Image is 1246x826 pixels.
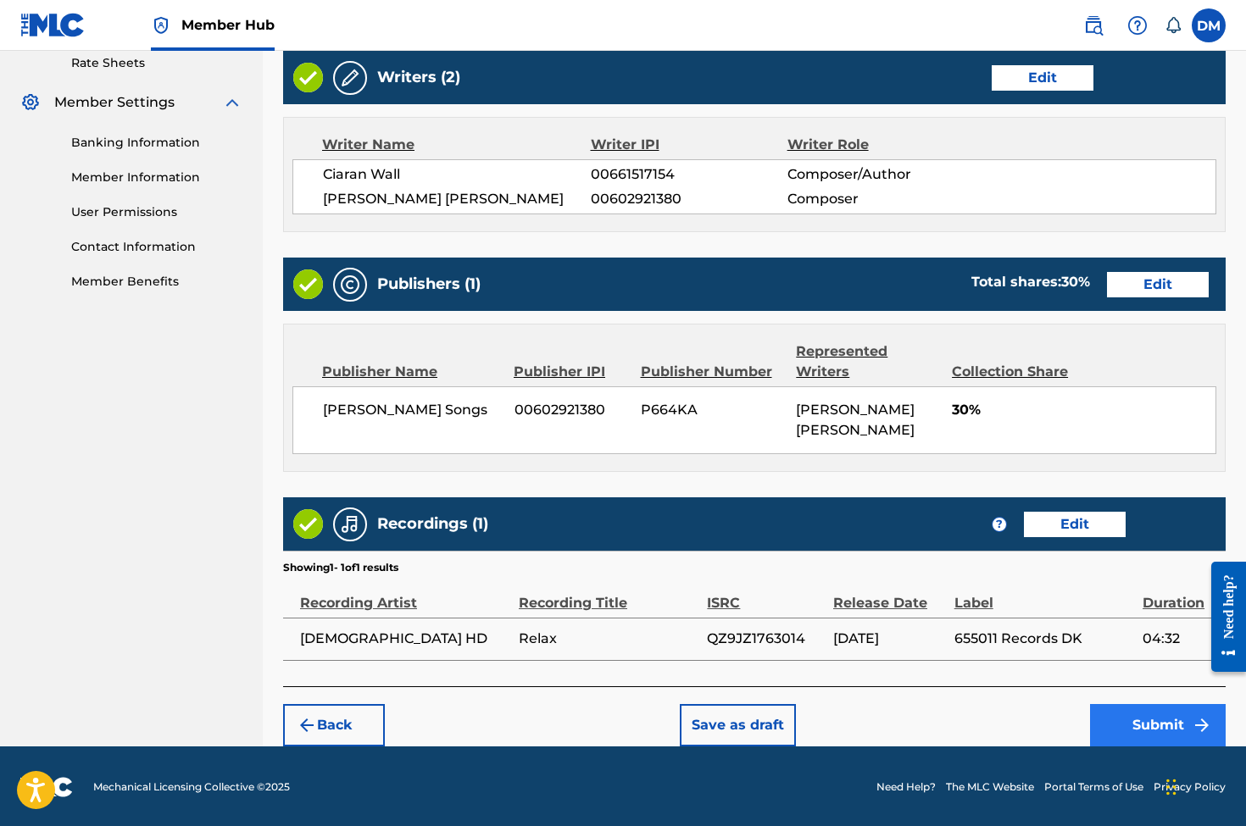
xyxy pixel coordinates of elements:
a: Rate Sheets [71,54,242,72]
span: [PERSON_NAME] Songs [323,400,502,420]
a: The MLC Website [946,779,1034,795]
span: Composer [787,189,966,209]
button: Back [283,704,385,746]
button: Edit [1024,512,1126,537]
div: Release Date [833,575,946,613]
img: Valid [293,63,323,92]
a: Privacy Policy [1154,779,1226,795]
div: Writer IPI [591,135,787,155]
iframe: Resource Center [1199,545,1246,690]
img: 7ee5dd4eb1f8a8e3ef2f.svg [297,715,317,735]
div: Collection Share [952,362,1086,382]
span: [PERSON_NAME] [PERSON_NAME] [796,402,915,438]
div: Recording Artist [300,575,510,613]
button: Save as draft [680,704,796,746]
span: 00602921380 [591,189,787,209]
span: 30 % [1061,274,1090,290]
div: Label [954,575,1134,613]
img: Member Settings [20,92,41,113]
div: User Menu [1192,8,1226,42]
div: ISRC [707,575,825,613]
h5: Recordings (1) [377,514,488,534]
span: Ciaran Wall [323,164,591,185]
h5: Writers (2) [377,68,460,87]
div: Total shares: [971,272,1090,292]
img: expand [222,92,242,113]
span: P664KA [641,400,783,420]
img: Writers [340,68,360,88]
img: MLC Logo [20,13,86,37]
span: [PERSON_NAME] [PERSON_NAME] [323,189,591,209]
span: ? [993,518,1006,531]
div: Represented Writers [796,341,939,382]
img: search [1083,15,1104,36]
a: Member Benefits [71,273,242,291]
span: 30% [952,400,1215,420]
div: Writer Name [322,135,591,155]
a: Need Help? [876,779,936,795]
span: Member Hub [181,15,275,35]
span: 04:32 [1143,629,1217,649]
a: Contact Information [71,238,242,256]
div: Drag [1166,762,1176,812]
div: Writer Role [787,135,966,155]
img: Recordings [340,514,360,535]
div: Publisher Name [322,362,501,382]
img: Top Rightsholder [151,15,171,36]
a: User Permissions [71,203,242,221]
img: logo [20,777,73,797]
img: help [1127,15,1148,36]
div: Publisher IPI [514,362,628,382]
div: Publisher Number [641,362,784,382]
span: Composer/Author [787,164,966,185]
div: Recording Title [519,575,698,613]
img: f7272a7cc735f4ea7f67.svg [1192,715,1212,735]
p: Showing 1 - 1 of 1 results [283,560,398,575]
button: Submit [1090,704,1226,746]
div: Help [1121,8,1154,42]
div: Duration [1143,575,1217,613]
span: 00602921380 [515,400,628,420]
span: [DATE] [833,629,946,649]
a: Portal Terms of Use [1044,779,1143,795]
a: Member Information [71,169,242,186]
img: Valid [293,509,323,539]
span: Relax [519,629,698,649]
span: [DEMOGRAPHIC_DATA] HD [300,629,510,649]
button: Edit [1107,272,1209,297]
a: Public Search [1076,8,1110,42]
span: Member Settings [54,92,175,113]
span: 00661517154 [591,164,787,185]
span: Mechanical Licensing Collective © 2025 [93,779,290,795]
span: 655011 Records DK [954,629,1134,649]
button: Edit [992,65,1093,91]
h5: Publishers (1) [377,274,481,294]
a: Banking Information [71,134,242,152]
iframe: Chat Widget [1161,745,1246,826]
img: Publishers [340,274,360,295]
img: Valid [293,269,323,299]
div: Notifications [1165,17,1182,34]
span: QZ9JZ1763014 [707,629,825,649]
